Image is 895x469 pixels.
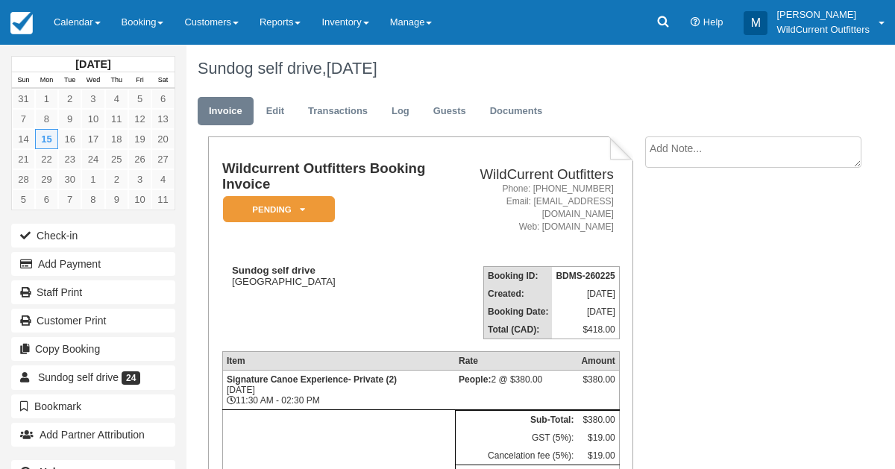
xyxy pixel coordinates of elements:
[58,72,81,89] th: Tue
[12,169,35,189] a: 28
[455,429,577,447] td: GST (5%):
[81,169,104,189] a: 1
[455,411,577,429] th: Sub-Total:
[81,149,104,169] a: 24
[58,89,81,109] a: 2
[223,196,335,222] em: Pending
[35,89,58,109] a: 1
[12,189,35,210] a: 5
[12,109,35,129] a: 7
[128,189,151,210] a: 10
[81,72,104,89] th: Wed
[11,280,175,304] a: Staff Print
[455,352,577,371] th: Rate
[128,89,151,109] a: 5
[35,109,58,129] a: 8
[577,447,619,465] td: $19.00
[297,97,379,126] a: Transactions
[227,374,397,385] strong: Signature Canoe Experience- Private (2)
[484,321,553,339] th: Total (CAD):
[151,72,175,89] th: Sat
[151,189,175,210] a: 11
[12,89,35,109] a: 31
[222,195,330,223] a: Pending
[11,365,175,389] a: Sundog self drive 24
[35,72,58,89] th: Mon
[581,374,615,397] div: $380.00
[12,72,35,89] th: Sun
[198,97,254,126] a: Invoice
[479,97,554,126] a: Documents
[552,285,619,303] td: [DATE]
[703,16,723,28] span: Help
[81,189,104,210] a: 8
[105,129,128,149] a: 18
[577,429,619,447] td: $19.00
[38,371,119,383] span: Sundog self drive
[35,169,58,189] a: 29
[327,59,377,78] span: [DATE]
[11,309,175,333] a: Customer Print
[455,371,577,410] td: 2 @ $380.00
[81,109,104,129] a: 10
[484,267,553,286] th: Booking ID:
[776,7,870,22] p: [PERSON_NAME]
[75,58,110,70] strong: [DATE]
[380,97,421,126] a: Log
[744,11,767,35] div: M
[12,149,35,169] a: 21
[222,371,455,410] td: [DATE] 11:30 AM - 02:30 PM
[151,109,175,129] a: 13
[128,169,151,189] a: 3
[58,129,81,149] a: 16
[455,447,577,465] td: Cancelation fee (5%):
[222,352,455,371] th: Item
[577,352,619,371] th: Amount
[577,411,619,429] td: $380.00
[128,109,151,129] a: 12
[776,22,870,37] p: WildCurrent Outfitters
[35,129,58,149] a: 15
[35,189,58,210] a: 6
[58,149,81,169] a: 23
[459,374,491,385] strong: People
[222,161,447,192] h1: Wildcurrent Outfitters Booking Invoice
[11,252,175,276] button: Add Payment
[58,169,81,189] a: 30
[35,149,58,169] a: 22
[81,129,104,149] a: 17
[222,265,447,287] div: [GEOGRAPHIC_DATA]
[10,12,33,34] img: checkfront-main-nav-mini-logo.png
[484,303,553,321] th: Booking Date:
[11,423,175,447] button: Add Partner Attribution
[105,189,128,210] a: 9
[691,18,700,28] i: Help
[81,89,104,109] a: 3
[422,97,477,126] a: Guests
[11,337,175,361] button: Copy Booking
[151,129,175,149] a: 20
[128,129,151,149] a: 19
[151,169,175,189] a: 4
[105,72,128,89] th: Thu
[11,224,175,248] button: Check-in
[552,321,619,339] td: $418.00
[128,149,151,169] a: 26
[105,89,128,109] a: 4
[105,109,128,129] a: 11
[122,371,140,385] span: 24
[151,149,175,169] a: 27
[453,183,614,234] address: Phone: [PHONE_NUMBER] Email: [EMAIL_ADDRESS][DOMAIN_NAME] Web: [DOMAIN_NAME]
[58,189,81,210] a: 7
[11,394,175,418] button: Bookmark
[58,109,81,129] a: 9
[453,167,614,183] h2: WildCurrent Outfitters
[198,60,847,78] h1: Sundog self drive,
[151,89,175,109] a: 6
[232,265,315,276] strong: Sundog self drive
[12,129,35,149] a: 14
[255,97,295,126] a: Edit
[105,169,128,189] a: 2
[105,149,128,169] a: 25
[552,303,619,321] td: [DATE]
